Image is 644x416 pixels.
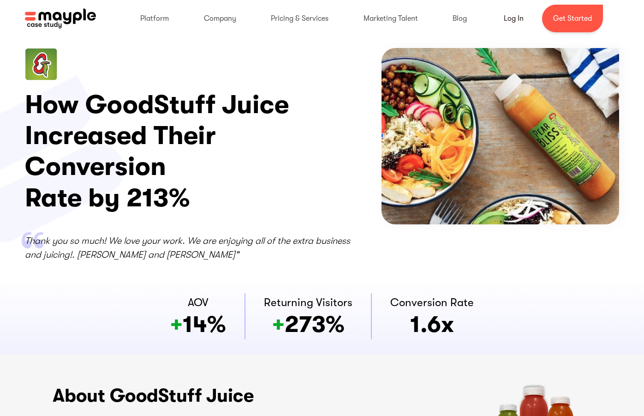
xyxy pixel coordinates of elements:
span: + [170,311,183,338]
div: Blog [443,4,476,33]
span: + [272,311,285,338]
h2: About GoodStuff Juice [53,382,448,410]
div: Platform [131,4,178,33]
p: 1.6x [410,311,454,338]
h2: Conversion Rate [390,294,474,311]
div: Pricing & Services [262,4,338,33]
p: 273% [272,311,345,338]
div: Marketing Talent [354,4,427,33]
em: Thank you so much! We love your work. We are enjoying all of the extra business and juicing!. [PE... [25,235,350,260]
div: Company [195,4,245,33]
h2: AOV [188,294,209,311]
a: Log In [493,7,535,30]
h2: Returning Visitors [264,294,352,311]
a: Get Started [542,5,603,32]
p: 14% [170,311,226,338]
h1: How GoodStuff Juice Increased Their Conversion Rate by 213% [25,90,355,214]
